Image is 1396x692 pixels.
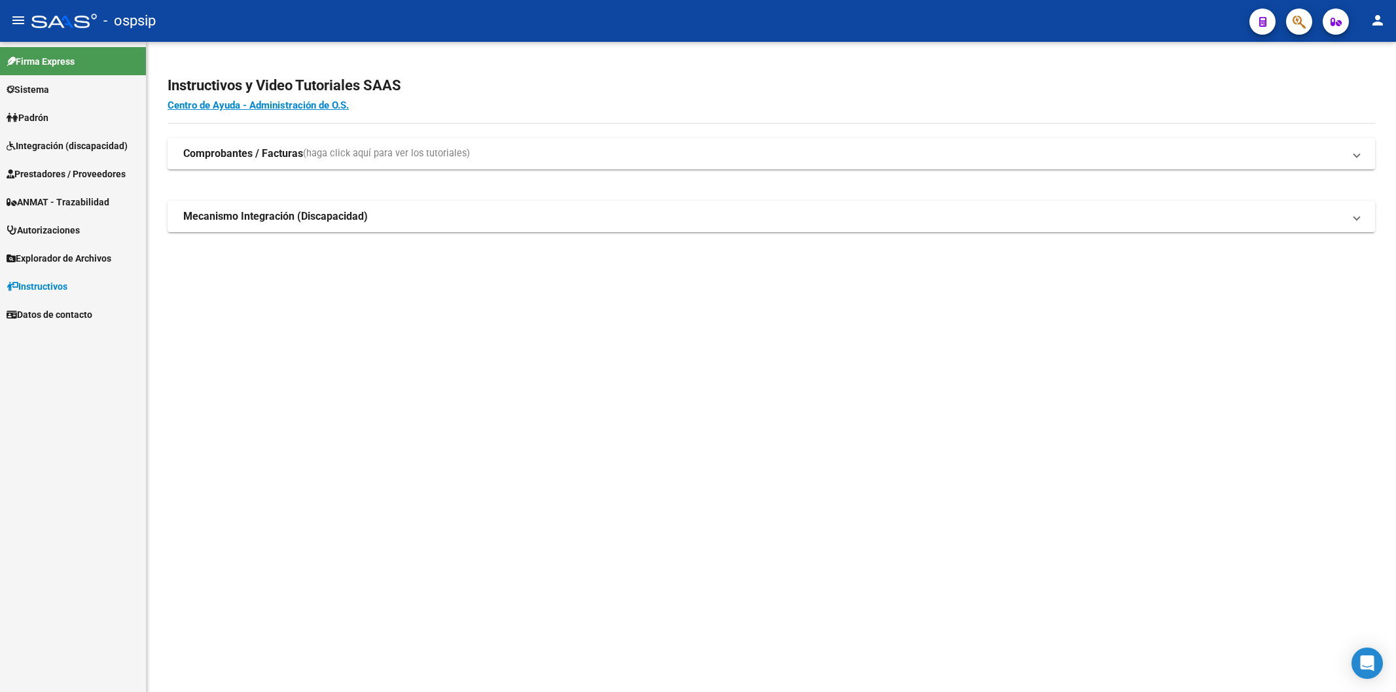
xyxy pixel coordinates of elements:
[7,223,80,237] span: Autorizaciones
[7,139,128,153] span: Integración (discapacidad)
[168,138,1375,169] mat-expansion-panel-header: Comprobantes / Facturas(haga click aquí para ver los tutoriales)
[7,167,126,181] span: Prestadores / Proveedores
[303,147,470,161] span: (haga click aquí para ver los tutoriales)
[168,99,349,111] a: Centro de Ayuda - Administración de O.S.
[7,82,49,97] span: Sistema
[183,147,303,161] strong: Comprobantes / Facturas
[168,201,1375,232] mat-expansion-panel-header: Mecanismo Integración (Discapacidad)
[1351,648,1383,679] div: Open Intercom Messenger
[7,111,48,125] span: Padrón
[168,73,1375,98] h2: Instructivos y Video Tutoriales SAAS
[7,54,75,69] span: Firma Express
[7,279,67,294] span: Instructivos
[7,251,111,266] span: Explorador de Archivos
[183,209,368,224] strong: Mecanismo Integración (Discapacidad)
[7,307,92,322] span: Datos de contacto
[1370,12,1386,28] mat-icon: person
[103,7,156,35] span: - ospsip
[10,12,26,28] mat-icon: menu
[7,195,109,209] span: ANMAT - Trazabilidad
